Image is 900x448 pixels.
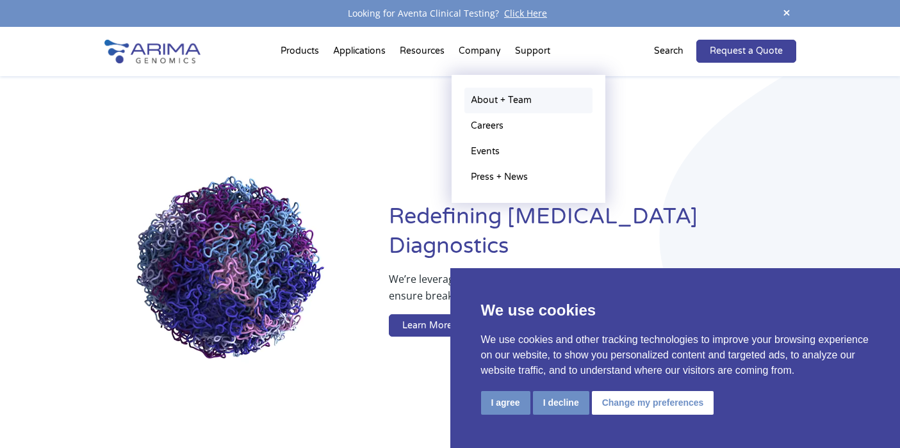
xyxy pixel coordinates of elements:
p: We use cookies and other tracking technologies to improve your browsing experience on our website... [481,332,870,378]
p: We use cookies [481,299,870,322]
p: Search [654,43,683,60]
a: Events [464,139,593,164]
a: Click Here [499,7,552,19]
button: I decline [533,391,589,415]
a: Learn More [389,314,466,337]
div: Looking for Aventa Clinical Testing? [104,5,796,22]
a: Request a Quote [696,40,796,63]
a: Careers [464,113,593,139]
img: Arima-Genomics-logo [104,40,200,63]
h1: Redefining [MEDICAL_DATA] Diagnostics [389,202,796,271]
a: About + Team [464,88,593,113]
a: Press + News [464,164,593,190]
button: I agree [481,391,530,415]
button: Change my preferences [592,391,714,415]
p: We’re leveraging whole-genome sequence and structure information to ensure breakthrough therapies... [389,271,744,314]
